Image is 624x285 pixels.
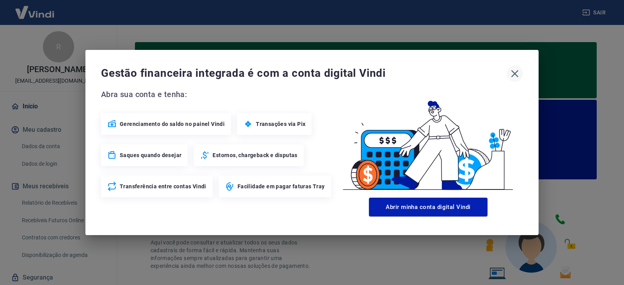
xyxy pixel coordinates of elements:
span: Gerenciamento do saldo no painel Vindi [120,120,225,128]
span: Abra sua conta e tenha: [101,88,333,101]
button: Abrir minha conta digital Vindi [369,198,487,216]
span: Saques quando desejar [120,151,181,159]
img: Good Billing [333,88,523,195]
span: Facilidade em pagar faturas Tray [238,182,325,190]
span: Gestão financeira integrada é com a conta digital Vindi [101,65,507,81]
span: Transações via Pix [256,120,305,128]
span: Transferência entre contas Vindi [120,182,206,190]
span: Estornos, chargeback e disputas [213,151,297,159]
